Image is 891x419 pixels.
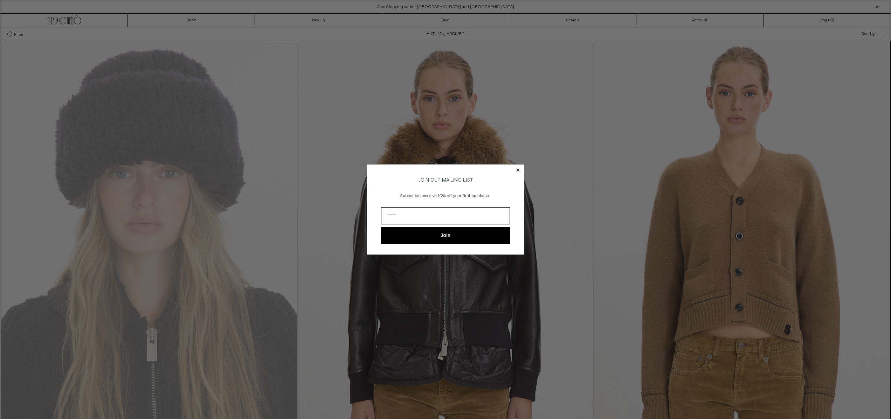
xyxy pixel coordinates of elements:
[400,193,424,199] span: Subscribe to
[418,177,473,183] span: JOIN OUR MAILING LIST
[381,207,510,224] input: Email
[424,193,489,199] span: receive 10% off your first purchase
[381,227,510,244] button: Join
[514,167,522,174] button: Close dialog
